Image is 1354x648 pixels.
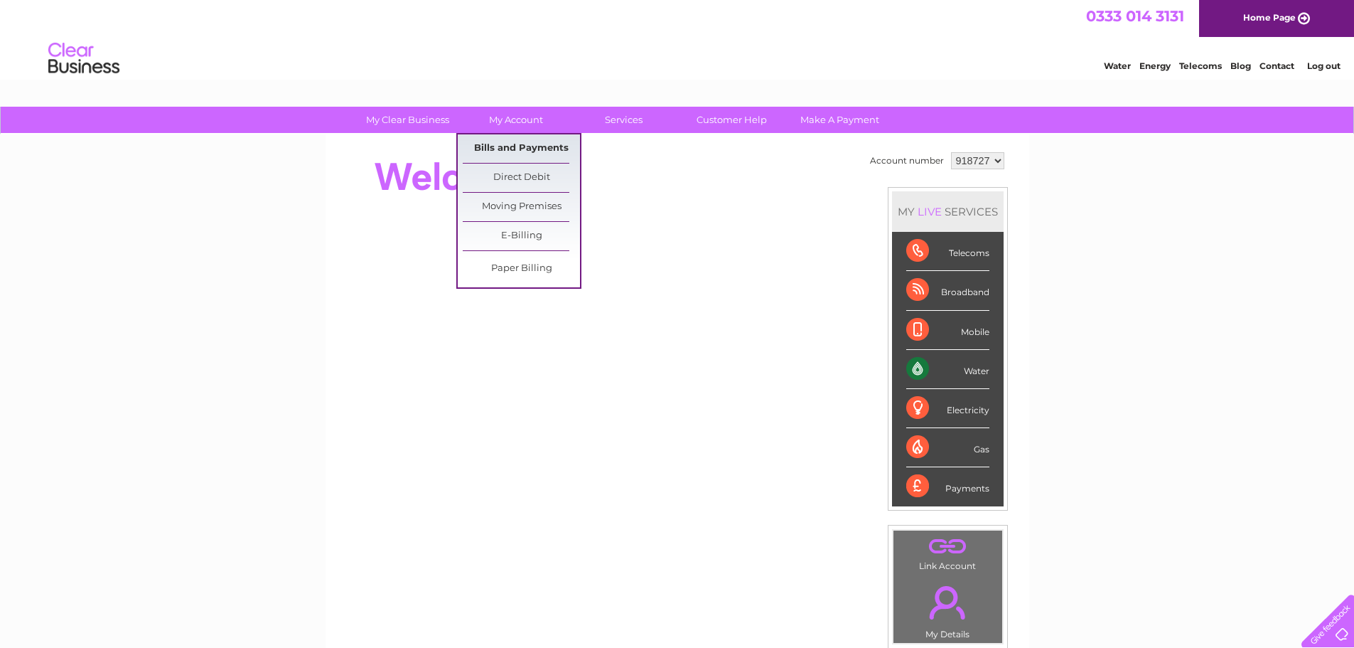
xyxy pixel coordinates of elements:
[866,149,947,173] td: Account number
[893,530,1003,575] td: Link Account
[906,311,989,350] div: Mobile
[897,534,999,559] a: .
[1104,60,1131,71] a: Water
[463,222,580,250] a: E-Billing
[1086,7,1184,25] a: 0333 014 3131
[893,574,1003,644] td: My Details
[781,107,898,133] a: Make A Payment
[565,107,682,133] a: Services
[1259,60,1294,71] a: Contact
[1230,60,1251,71] a: Blog
[892,191,1004,232] div: MY SERVICES
[48,37,120,80] img: logo.png
[463,164,580,192] a: Direct Debit
[342,8,1014,69] div: Clear Business is a trading name of Verastar Limited (registered in [GEOGRAPHIC_DATA] No. 3667643...
[906,467,989,506] div: Payments
[463,134,580,163] a: Bills and Payments
[673,107,790,133] a: Customer Help
[457,107,574,133] a: My Account
[349,107,466,133] a: My Clear Business
[897,578,999,627] a: .
[1139,60,1171,71] a: Energy
[1179,60,1222,71] a: Telecoms
[915,205,945,218] div: LIVE
[463,255,580,283] a: Paper Billing
[1307,60,1340,71] a: Log out
[906,232,989,271] div: Telecoms
[906,350,989,389] div: Water
[463,193,580,221] a: Moving Premises
[906,428,989,467] div: Gas
[906,271,989,310] div: Broadband
[906,389,989,428] div: Electricity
